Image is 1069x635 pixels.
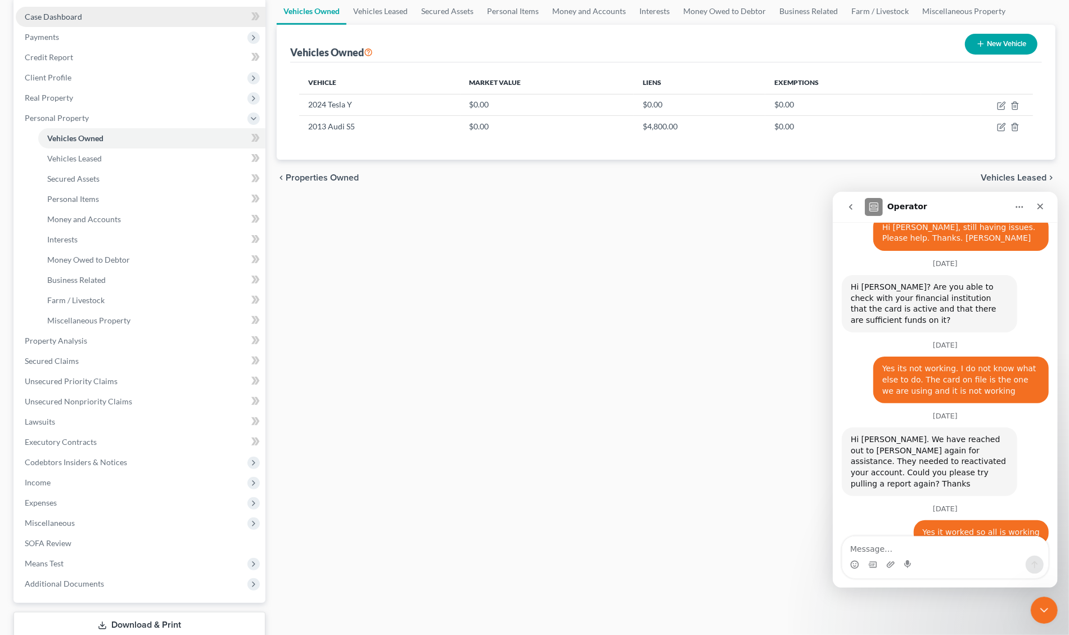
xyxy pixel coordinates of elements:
td: 2013 Audi S5 [299,116,460,137]
button: Vehicles Leased chevron_right [981,173,1056,182]
span: Interests [47,235,78,244]
span: Secured Assets [47,174,100,183]
td: $0.00 [765,116,921,137]
th: Liens [634,71,765,94]
a: Vehicles Leased [38,148,265,169]
a: Unsecured Priority Claims [16,371,265,391]
span: Personal Items [47,194,99,204]
td: $0.00 [461,116,634,137]
a: Secured Claims [16,351,265,371]
span: Money and Accounts [47,214,121,224]
td: $0.00 [461,94,634,115]
a: Executory Contracts [16,432,265,452]
span: Vehicles Owned [47,133,103,143]
button: chevron_left Properties Owned [277,173,359,182]
span: Unsecured Priority Claims [25,376,118,386]
a: Money Owed to Debtor [38,250,265,270]
a: Lawsuits [16,412,265,432]
span: Additional Documents [25,579,104,588]
span: SOFA Review [25,538,71,548]
a: Business Related [38,270,265,290]
span: Business Related [47,275,106,285]
th: Exemptions [765,71,921,94]
span: Client Profile [25,73,71,82]
span: Properties Owned [286,173,359,182]
td: $0.00 [765,94,921,115]
a: Miscellaneous Property [38,310,265,331]
span: Case Dashboard [25,12,82,21]
span: Expenses [25,498,57,507]
span: Miscellaneous Property [47,316,130,325]
span: Vehicles Leased [47,154,102,163]
span: Credit Report [25,52,73,62]
a: Money and Accounts [38,209,265,229]
td: $0.00 [634,94,765,115]
span: Miscellaneous [25,518,75,528]
div: Vehicles Owned [290,46,373,59]
span: Farm / Livestock [47,295,105,305]
span: Lawsuits [25,417,55,426]
td: $4,800.00 [634,116,765,137]
span: Payments [25,32,59,42]
span: Income [25,478,51,487]
a: Personal Items [38,189,265,209]
span: Personal Property [25,113,89,123]
span: Real Property [25,93,73,102]
a: Case Dashboard [16,7,265,27]
span: Unsecured Nonpriority Claims [25,397,132,406]
span: Property Analysis [25,336,87,345]
i: chevron_left [277,173,286,182]
a: Farm / Livestock [38,290,265,310]
a: Interests [38,229,265,250]
a: Secured Assets [38,169,265,189]
iframe: Intercom live chat [1031,597,1058,624]
span: Codebtors Insiders & Notices [25,457,127,467]
th: Market Value [461,71,634,94]
a: SOFA Review [16,533,265,553]
a: Credit Report [16,47,265,67]
span: Secured Claims [25,356,79,366]
a: Property Analysis [16,331,265,351]
th: Vehicle [299,71,460,94]
button: New Vehicle [965,34,1038,55]
i: chevron_right [1047,173,1056,182]
span: Executory Contracts [25,437,97,447]
a: Unsecured Nonpriority Claims [16,391,265,412]
span: Means Test [25,559,64,568]
a: Vehicles Owned [38,128,265,148]
iframe: Intercom live chat [833,192,1058,588]
span: Vehicles Leased [981,173,1047,182]
td: 2024 Tesla Y [299,94,460,115]
span: Money Owed to Debtor [47,255,130,264]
